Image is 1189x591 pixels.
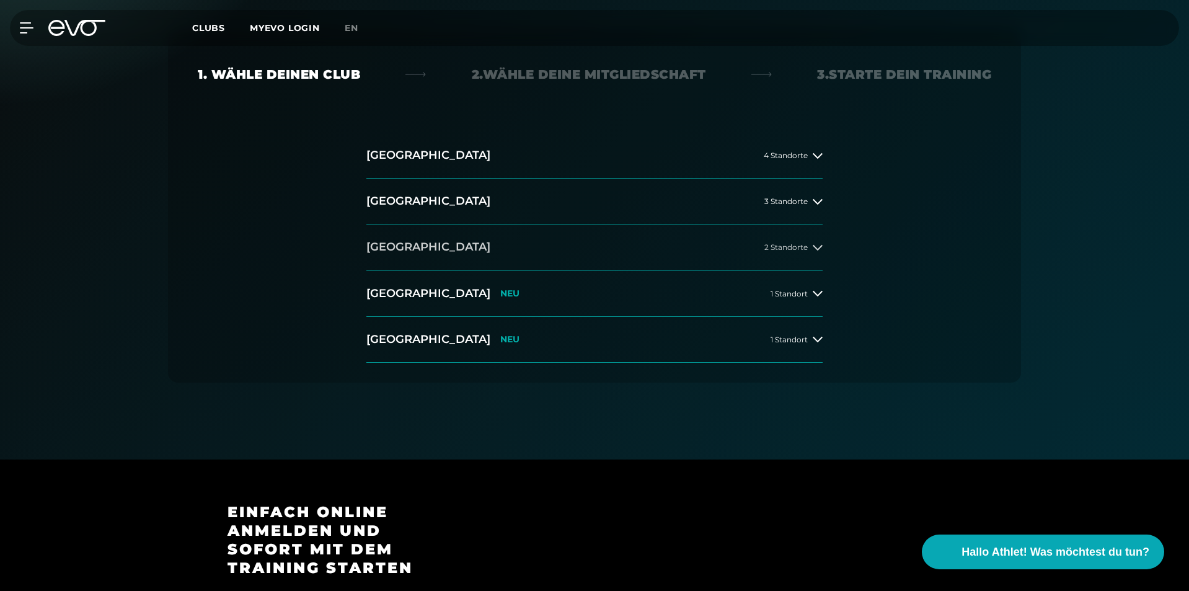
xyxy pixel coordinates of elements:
[198,66,360,83] div: 1. Wähle deinen Club
[192,22,250,33] a: Clubs
[764,151,808,159] span: 4 Standorte
[500,334,519,345] p: NEU
[961,544,1149,561] span: Hallo Athlet! Was möchtest du tun?
[771,335,808,344] span: 1 Standort
[250,22,320,33] a: MYEVO LOGIN
[472,66,706,83] div: 2. Wähle deine Mitgliedschaft
[345,21,373,35] a: en
[366,193,490,209] h2: [GEOGRAPHIC_DATA]
[764,243,808,251] span: 2 Standorte
[922,535,1164,569] button: Hallo Athlet! Was möchtest du tun?
[764,197,808,205] span: 3 Standorte
[366,332,490,347] h2: [GEOGRAPHIC_DATA]
[366,286,490,301] h2: [GEOGRAPHIC_DATA]
[366,271,823,317] button: [GEOGRAPHIC_DATA]NEU1 Standort
[228,503,449,577] h3: Einfach online anmelden und sofort mit dem Training starten
[366,133,823,179] button: [GEOGRAPHIC_DATA]4 Standorte
[366,317,823,363] button: [GEOGRAPHIC_DATA]NEU1 Standort
[366,224,823,270] button: [GEOGRAPHIC_DATA]2 Standorte
[366,148,490,163] h2: [GEOGRAPHIC_DATA]
[345,22,358,33] span: en
[817,66,991,83] div: 3. Starte dein Training
[192,22,225,33] span: Clubs
[500,288,519,299] p: NEU
[366,179,823,224] button: [GEOGRAPHIC_DATA]3 Standorte
[366,239,490,255] h2: [GEOGRAPHIC_DATA]
[771,290,808,298] span: 1 Standort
